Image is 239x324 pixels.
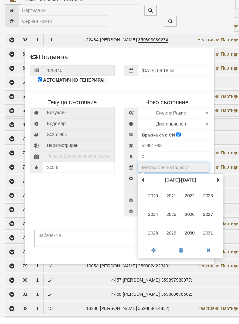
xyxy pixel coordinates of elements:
input: Последно показание [43,168,115,179]
input: Метрологична годност [138,168,209,179]
i: Липсва Дата на предписание [47,160,110,165]
span: 2027 [199,212,217,229]
input: Дата на подмяна [138,71,209,82]
input: Връзка със СИ [176,138,181,143]
span: 2025 [163,212,180,229]
span: Предишно Десятилетие [141,183,146,188]
span: 2024 [145,212,162,229]
span: 2020 [145,193,162,210]
span: Подмяна [30,59,68,71]
span: Сериен номер [43,135,115,146]
select: Марка и Модел [138,113,209,124]
h4: Текущо състояние [30,105,115,112]
span: 2023 [199,193,217,210]
span: 2028 [145,230,162,248]
span: 2026 [181,212,199,229]
span: 2030 [181,230,199,248]
input: Сериен номер [138,146,209,157]
input: Начално показание [138,157,209,168]
span: 2022 [181,193,199,210]
span: Визуален [43,113,115,124]
a: Сега [139,252,168,261]
span: Водомер [43,124,115,135]
span: Следващо Десятилетие [216,183,220,188]
input: Номер на протокол [43,71,115,82]
span: 2021 [163,193,180,210]
label: Връзка със СИ [142,138,175,144]
h4: Ново състояние [124,105,209,112]
span: 2029 [163,230,180,248]
a: Изчисти [167,252,195,261]
span: Нерегистриран [43,146,115,157]
a: Затвори [194,252,223,261]
label: АВТОМАТИЧНО ГЕНЕРИРАН [43,83,107,89]
th: Избери Десятилетие [147,181,214,191]
span: 2031 [199,230,217,248]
